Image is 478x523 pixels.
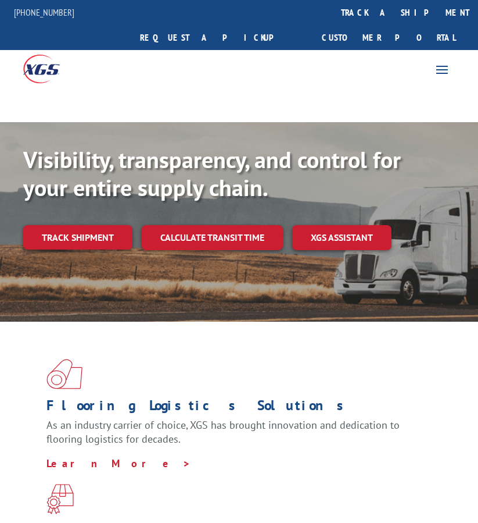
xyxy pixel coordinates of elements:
[292,225,391,250] a: XGS ASSISTANT
[142,225,283,250] a: Calculate transit time
[23,225,132,250] a: Track shipment
[46,418,400,446] span: As an industry carrier of choice, XGS has brought innovation and dedication to flooring logistics...
[313,25,464,50] a: Customer Portal
[46,457,191,470] a: Learn More >
[14,6,74,18] a: [PHONE_NUMBER]
[23,144,401,202] b: Visibility, transparency, and control for your entire supply chain.
[46,484,74,514] img: xgs-icon-focused-on-flooring-red
[131,25,299,50] a: Request a pickup
[46,399,423,418] h1: Flooring Logistics Solutions
[46,359,82,389] img: xgs-icon-total-supply-chain-intelligence-red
